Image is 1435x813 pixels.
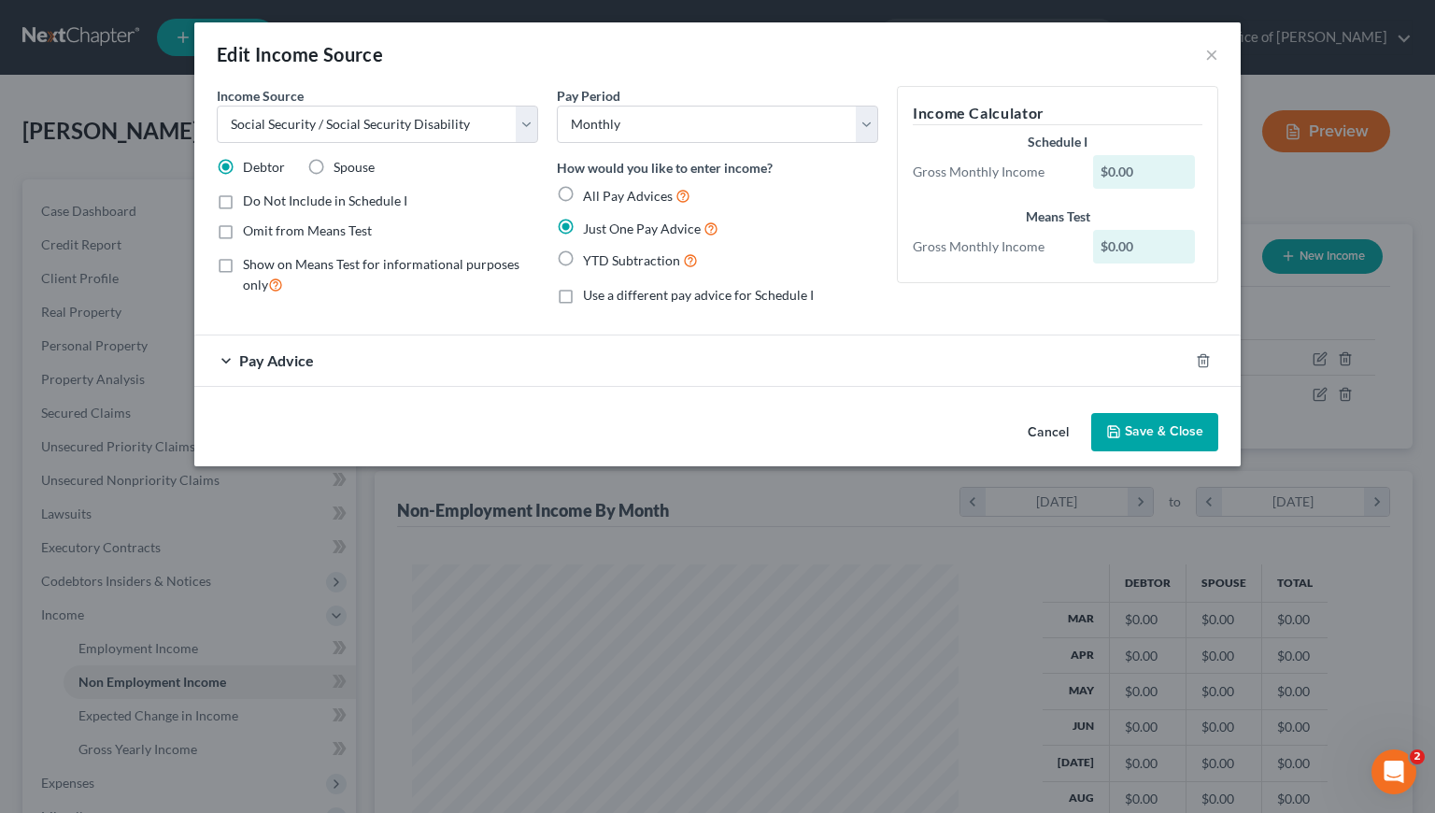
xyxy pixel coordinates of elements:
[243,159,285,175] span: Debtor
[903,237,1084,256] div: Gross Monthly Income
[243,193,407,208] span: Do Not Include in Schedule I
[1093,230,1196,264] div: $0.00
[583,287,814,303] span: Use a different pay advice for Schedule I
[913,133,1202,151] div: Schedule I
[243,256,519,292] span: Show on Means Test for informational purposes only
[217,88,304,104] span: Income Source
[243,222,372,238] span: Omit from Means Test
[1093,155,1196,189] div: $0.00
[1371,749,1416,794] iframe: Intercom live chat
[583,221,701,236] span: Just One Pay Advice
[1410,749,1425,764] span: 2
[1091,413,1218,452] button: Save & Close
[583,252,680,268] span: YTD Subtraction
[1013,415,1084,452] button: Cancel
[557,158,773,178] label: How would you like to enter income?
[913,102,1202,125] h5: Income Calculator
[334,159,375,175] span: Spouse
[583,188,673,204] span: All Pay Advices
[1205,43,1218,65] button: ×
[557,86,620,106] label: Pay Period
[239,351,314,369] span: Pay Advice
[217,41,383,67] div: Edit Income Source
[913,207,1202,226] div: Means Test
[903,163,1084,181] div: Gross Monthly Income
